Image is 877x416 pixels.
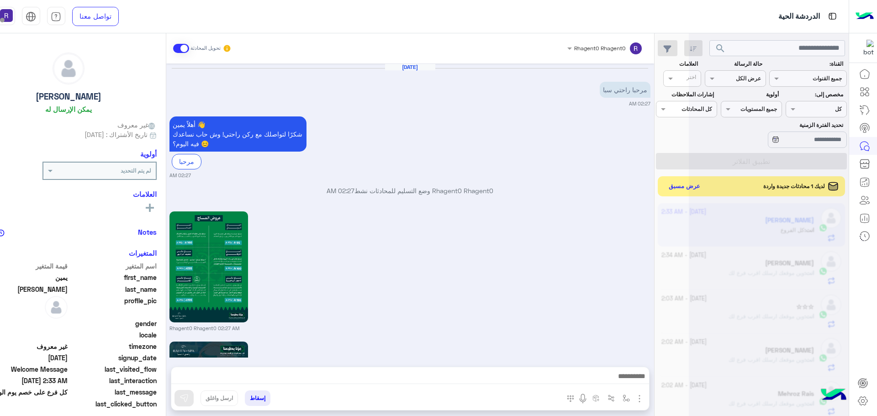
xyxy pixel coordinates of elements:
span: locale [69,330,157,340]
span: last_visited_flow [69,364,157,374]
img: make a call [567,395,574,402]
button: create order [588,390,603,405]
b: لم يتم التحديد [121,167,151,174]
small: 02:27 AM [169,172,191,179]
h6: المتغيرات [129,249,157,257]
button: ارسل واغلق [201,390,238,406]
p: 20/9/2025, 2:27 AM [169,116,306,152]
h6: أولوية [140,150,157,158]
img: defaultAdmin.png [45,296,68,319]
p: الدردشة الحية [778,11,820,23]
img: create order [592,395,600,402]
img: Logo [856,7,874,26]
span: غير معروف [117,120,157,130]
span: profile_pic [69,296,157,317]
h6: [DATE] [385,64,435,70]
img: send attachment [634,393,645,404]
span: timezone [69,342,157,351]
small: 02:27 AM [629,100,650,107]
a: تواصل معنا [72,7,119,26]
span: last_interaction [69,376,157,385]
button: إسقاط [245,390,270,406]
img: 2KfZhNmK2YjZhSDYp9mE2YjYt9mG2YotMDIuanBn.jpg [169,211,248,322]
div: مرحبا [172,154,201,169]
button: عرض مسبق [665,180,704,193]
span: last_message [69,387,157,397]
img: 322853014244696 [857,40,874,56]
h6: Notes [138,228,157,236]
button: تطبيق الفلاتر [656,153,847,169]
img: defaultAdmin.png [53,53,84,84]
span: signup_date [69,353,157,363]
small: Rhagent0 Rhagent0 02:27 AM [169,325,239,332]
button: select flow [618,390,634,405]
a: tab [47,7,65,26]
span: last_name [69,284,157,294]
img: tab [26,11,36,22]
h5: [PERSON_NAME] [36,91,101,102]
div: اختر [687,73,697,84]
span: last_clicked_button [69,399,157,409]
div: loading... [761,131,777,147]
span: first_name [69,273,157,282]
span: تاريخ الأشتراك : [DATE] [85,130,148,139]
span: اسم المتغير [69,261,157,271]
button: Trigger scenario [603,390,618,405]
label: العلامات [657,60,698,68]
img: send voice note [577,393,588,404]
img: tab [827,11,838,22]
img: select flow [623,395,630,402]
label: إشارات الملاحظات [657,90,714,99]
img: send message [180,394,189,403]
img: hulul-logo.png [818,379,850,411]
span: Rhagent0 Rhagent0 [574,45,625,52]
span: 02:27 AM [327,187,354,195]
small: تحويل المحادثة [190,45,221,52]
img: tab [51,11,61,22]
span: gender [69,319,157,328]
p: Rhagent0 Rhagent0 وضع التسليم للمحادثات نشط [169,186,650,195]
img: Trigger scenario [608,395,615,402]
p: 20/9/2025, 2:27 AM [600,82,650,98]
h6: يمكن الإرسال له [45,105,92,113]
